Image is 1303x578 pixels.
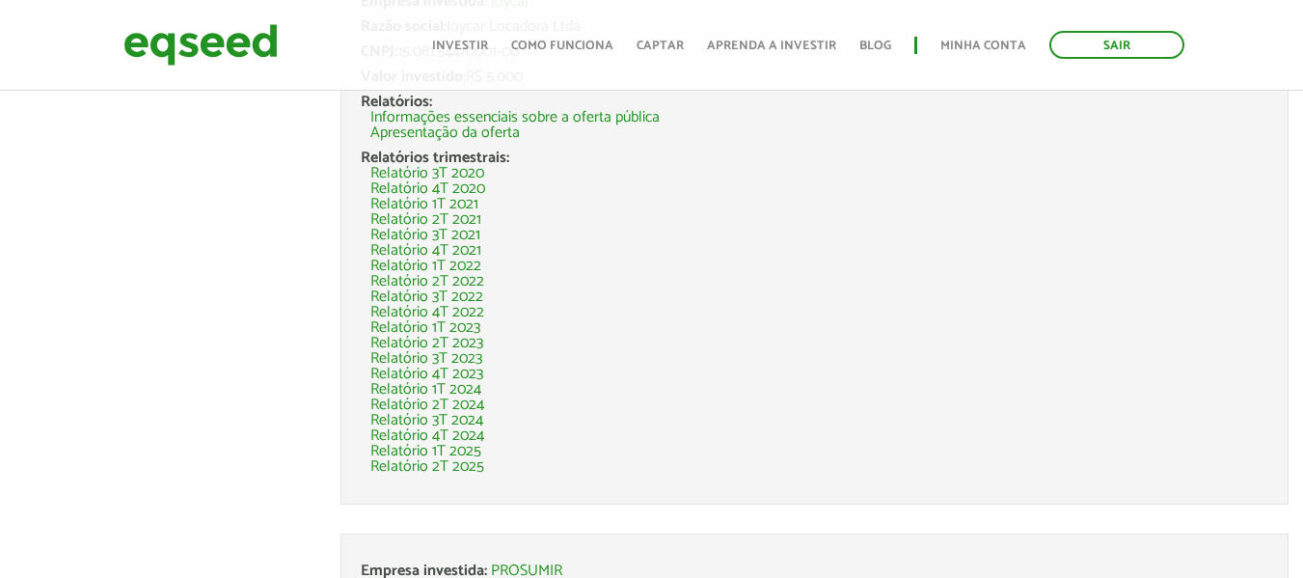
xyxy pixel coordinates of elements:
[370,125,520,141] a: Apresentação da oferta
[361,89,432,115] span: Relatórios:
[1049,31,1184,59] a: Sair
[859,40,891,52] a: Blog
[370,413,483,428] a: Relatório 3T 2024
[432,40,488,52] a: Investir
[370,274,484,289] a: Relatório 2T 2022
[370,212,481,228] a: Relatório 2T 2021
[370,351,482,367] a: Relatório 3T 2023
[370,305,484,320] a: Relatório 4T 2022
[370,336,483,351] a: Relatório 2T 2023
[370,367,483,382] a: Relatório 4T 2023
[511,40,613,52] a: Como funciona
[940,40,1026,52] a: Minha conta
[370,197,478,212] a: Relatório 1T 2021
[370,459,484,475] a: Relatório 2T 2025
[361,145,509,171] span: Relatórios trimestrais:
[370,110,660,125] a: Informações essenciais sobre a oferta pública
[370,320,480,336] a: Relatório 1T 2023
[123,19,278,70] img: EqSeed
[370,259,481,274] a: Relatório 1T 2022
[370,398,484,413] a: Relatório 2T 2024
[370,181,485,197] a: Relatório 4T 2020
[370,382,481,398] a: Relatório 1T 2024
[370,289,483,305] a: Relatório 3T 2022
[370,228,480,243] a: Relatório 3T 2021
[370,428,484,444] a: Relatório 4T 2024
[370,243,481,259] a: Relatório 4T 2021
[370,166,484,181] a: Relatório 3T 2020
[637,40,684,52] a: Captar
[707,40,836,52] a: Aprenda a investir
[370,444,481,459] a: Relatório 1T 2025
